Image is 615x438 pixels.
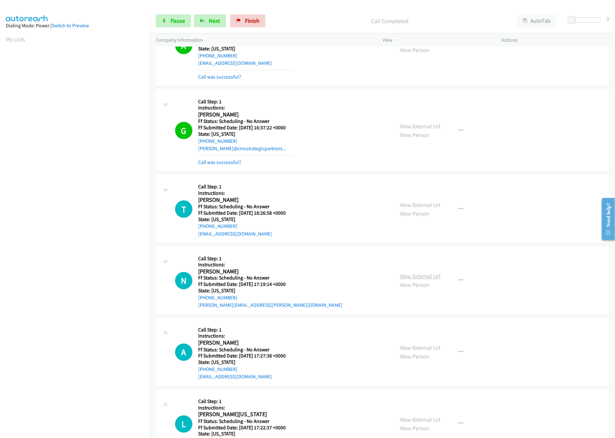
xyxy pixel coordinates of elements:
h5: Instructions: [198,105,294,111]
h5: State: [US_STATE] [198,216,294,223]
h5: State: [US_STATE] [198,359,294,366]
h5: Call Step: 1 [198,184,294,190]
h5: Ff Submitted Date: [DATE] 17:27:38 +0000 [198,353,294,359]
h5: Ff Submitted Date: [DATE] 17:19:14 +0000 [198,281,342,288]
a: Pause [156,14,191,27]
a: [EMAIL_ADDRESS][DOMAIN_NAME] [198,60,272,66]
a: View Person [400,425,429,432]
h5: Ff Submitted Date: [DATE] 18:26:58 +0000 [198,210,294,216]
h5: Ff Status: Scheduling - No Answer [198,347,294,353]
h2: [PERSON_NAME][US_STATE] [198,411,294,418]
a: View External Url [400,416,441,424]
iframe: Dialpad [6,49,150,354]
button: Next [194,14,226,27]
a: My Lists [6,36,25,43]
h1: A [175,344,192,361]
p: Company Information [156,36,371,44]
h1: T [175,201,192,218]
h2: [PERSON_NAME] [198,268,294,275]
h2: [PERSON_NAME] [198,111,294,118]
h5: Call Step: 1 [198,399,294,405]
h5: Instructions: [198,190,294,196]
a: Switch to Preview [52,22,89,29]
a: View Person [400,281,429,289]
a: View External Url [400,344,441,352]
a: View Person [400,210,429,217]
h5: Ff Status: Scheduling - No Answer [198,275,342,281]
h1: G [175,122,192,139]
a: [EMAIL_ADDRESS][DOMAIN_NAME] [198,231,272,237]
a: View External Url [400,123,441,130]
a: [PHONE_NUMBER] [198,223,237,229]
a: View External Url [400,273,441,280]
a: [PHONE_NUMBER] [198,53,237,59]
h5: Ff Submitted Date: [DATE] 16:37:22 +0000 [198,125,294,131]
div: Delay between calls (in seconds) [571,17,601,22]
a: Finish [230,14,265,27]
span: Pause [171,17,185,24]
h5: State: [US_STATE] [198,46,294,52]
h5: State: [US_STATE] [198,431,294,437]
h5: Instructions: [198,262,342,268]
h5: Instructions: [198,405,294,411]
h5: Ff Submitted Date: [DATE] 17:22:37 +0000 [198,425,294,431]
p: Call Completed [274,17,505,25]
h5: Instructions: [198,333,294,339]
h5: State: [US_STATE] [198,131,294,137]
h5: Call Step: 1 [198,99,294,105]
a: [PHONE_NUMBER] [198,295,237,301]
a: View Person [400,46,429,54]
a: [PHONE_NUMBER] [198,366,237,373]
button: AutoTab [517,14,557,27]
h1: L [175,416,192,433]
h1: N [175,272,192,289]
div: The call is yet to be attempted [175,201,192,218]
a: Call was successful? [198,74,241,80]
iframe: Resource Center [597,193,615,245]
h5: Call Step: 1 [198,327,294,333]
h5: Ff Status: Scheduling - No Answer [198,203,294,210]
h5: Ff Status: Scheduling - No Answer [198,118,294,125]
a: [EMAIL_ADDRESS][DOMAIN_NAME] [198,374,272,380]
a: View External Url [400,201,441,209]
div: 0 [606,14,609,23]
div: The call is yet to be attempted [175,272,192,289]
a: Call was successful? [198,159,241,165]
div: Dialing Mode: Power | [6,22,144,30]
h5: Call Step: 1 [198,255,342,262]
div: The call is yet to be attempted [175,416,192,433]
a: [PERSON_NAME][EMAIL_ADDRESS][PERSON_NAME][DOMAIN_NAME] [198,302,342,308]
h5: Ff Status: Scheduling - No Answer [198,418,294,425]
p: Actions [502,36,610,44]
p: View [383,36,490,44]
div: The call is yet to be attempted [175,344,192,361]
a: View Person [400,131,429,139]
a: View Person [400,353,429,360]
a: [PHONE_NUMBER] [198,138,237,144]
h2: [PERSON_NAME] [198,196,294,204]
h2: [PERSON_NAME] [198,339,294,347]
a: [PERSON_NAME]@cmsstrategicpartners... [198,145,286,151]
span: Finish [245,17,259,24]
span: Next [209,17,220,24]
h5: State: [US_STATE] [198,288,342,294]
